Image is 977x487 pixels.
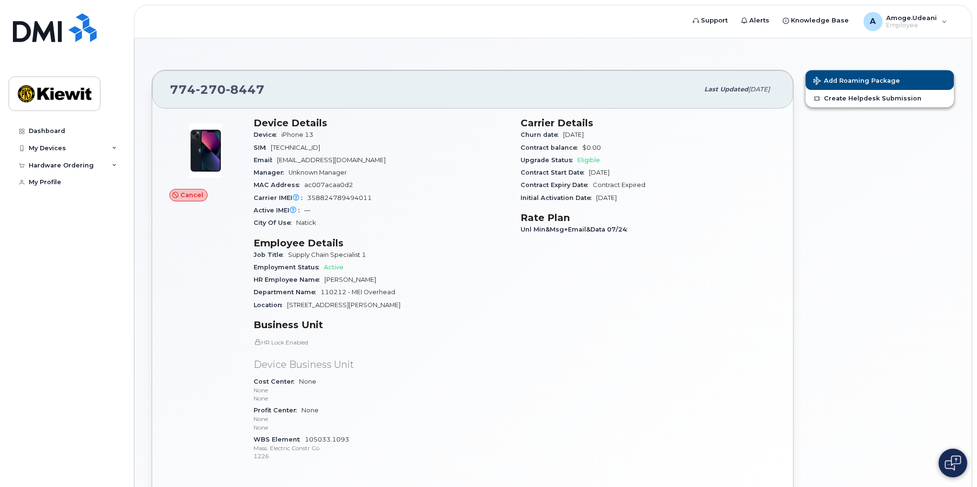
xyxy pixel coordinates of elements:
[254,436,305,443] span: WBS Element
[254,407,301,414] span: Profit Center
[304,181,353,188] span: ac007acaa0d2
[254,156,277,164] span: Email
[254,436,509,461] span: 105033.1093
[226,82,265,97] span: 8447
[254,319,509,331] h3: Business Unit
[271,144,320,151] span: [TECHNICAL_ID]
[321,288,395,296] span: 110212 - MEI Overhead
[577,156,600,164] span: Eligible
[521,181,593,188] span: Contract Expiry Date
[806,90,954,107] a: Create Helpdesk Submission
[296,219,316,226] span: Natick
[521,156,577,164] span: Upgrade Status
[945,455,961,471] img: Open chat
[806,70,954,90] button: Add Roaming Package
[304,207,311,214] span: —
[254,386,509,394] p: None
[307,194,372,201] span: 358824789494011
[254,394,509,402] p: None
[254,358,509,372] p: Device Business Unit
[521,212,776,223] h3: Rate Plan
[254,301,287,309] span: Location
[254,194,307,201] span: Carrier IMEI
[254,378,509,403] span: None
[521,117,776,129] h3: Carrier Details
[254,276,324,283] span: HR Employee Name
[281,131,313,138] span: iPhone 13
[596,194,617,201] span: [DATE]
[593,181,645,188] span: Contract Expired
[287,301,400,309] span: [STREET_ADDRESS][PERSON_NAME]
[254,251,288,258] span: Job Title
[289,169,347,176] span: Unknown Manager
[254,131,281,138] span: Device
[254,288,321,296] span: Department Name
[254,452,509,460] p: 1226
[288,251,366,258] span: Supply Chain Specialist 1
[582,144,601,151] span: $0.00
[254,444,509,452] p: Mass. Electric Constr Co.
[196,82,226,97] span: 270
[704,86,748,93] span: Last updated
[254,207,304,214] span: Active IMEI
[180,190,203,199] span: Cancel
[254,169,289,176] span: Manager
[277,156,386,164] span: [EMAIL_ADDRESS][DOMAIN_NAME]
[521,144,582,151] span: Contract balance
[254,378,299,385] span: Cost Center
[324,276,376,283] span: [PERSON_NAME]
[254,407,509,432] span: None
[521,169,589,176] span: Contract Start Date
[254,219,296,226] span: City Of Use
[177,122,234,179] img: image20231002-3703462-1ig824h.jpeg
[254,181,304,188] span: MAC Address
[254,117,509,129] h3: Device Details
[254,144,271,151] span: SIM
[521,226,632,233] span: Unl Min&Msg+Email&Data 07/24
[748,86,770,93] span: [DATE]
[254,338,509,346] p: HR Lock Enabled
[254,237,509,249] h3: Employee Details
[324,264,344,271] span: Active
[521,194,596,201] span: Initial Activation Date
[563,131,584,138] span: [DATE]
[254,423,509,432] p: None
[589,169,610,176] span: [DATE]
[813,77,900,86] span: Add Roaming Package
[170,82,265,97] span: 774
[521,131,563,138] span: Churn date
[254,264,324,271] span: Employment Status
[254,415,509,423] p: None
